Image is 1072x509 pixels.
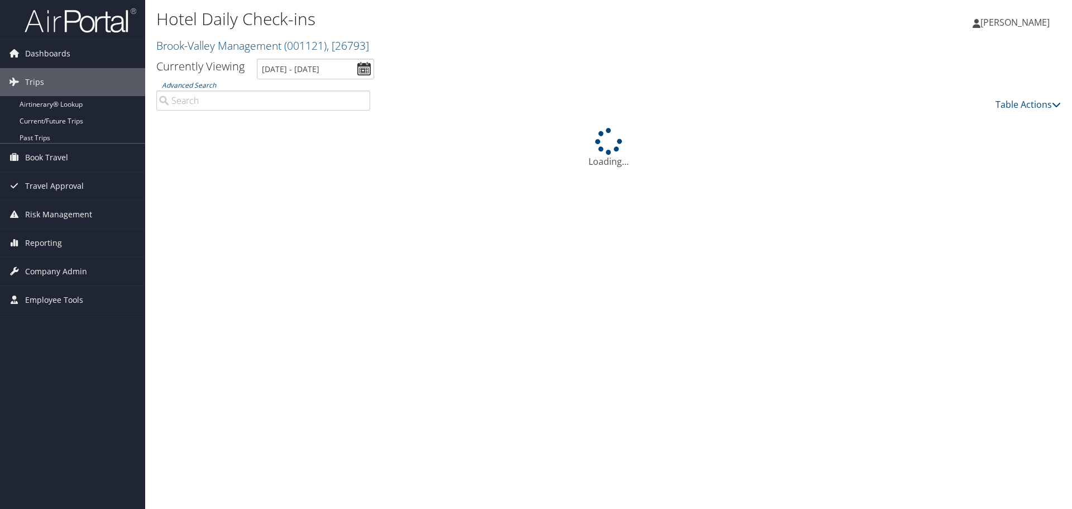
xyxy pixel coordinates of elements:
span: [PERSON_NAME] [980,16,1050,28]
span: Trips [25,68,44,96]
input: Advanced Search [156,91,370,111]
a: Advanced Search [162,80,216,90]
h1: Hotel Daily Check-ins [156,7,759,31]
a: Brook-Valley Management [156,38,369,53]
span: Reporting [25,229,62,257]
span: Employee Tools [25,286,83,314]
span: Risk Management [25,201,92,229]
a: Table Actions [996,98,1061,111]
span: , [ 26793 ] [327,38,369,53]
span: Company Admin [25,258,87,286]
div: Loading... [156,128,1061,168]
a: [PERSON_NAME] [973,6,1061,39]
span: Dashboards [25,40,70,68]
span: Travel Approval [25,172,84,200]
span: ( 001121 ) [284,38,327,53]
input: [DATE] - [DATE] [257,59,374,79]
img: airportal-logo.png [25,7,136,34]
h3: Currently Viewing [156,59,245,74]
span: Book Travel [25,144,68,172]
